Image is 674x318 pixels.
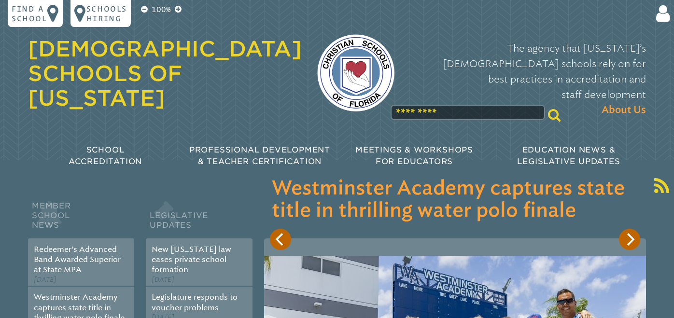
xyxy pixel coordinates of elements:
h3: Westminster Academy captures state title in thrilling water polo finale [272,178,638,222]
span: [DATE] [34,276,56,284]
span: Education News & Legislative Updates [517,145,620,166]
p: Schools Hiring [86,4,127,23]
h2: Member School News [28,199,134,238]
button: Previous [270,229,291,250]
span: Professional Development & Teacher Certification [189,145,330,166]
p: The agency that [US_STATE]’s [DEMOGRAPHIC_DATA] schools rely on for best practices in accreditati... [410,41,646,118]
a: New [US_STATE] law eases private school formation [152,245,231,275]
p: 100% [150,4,173,15]
p: Find a school [12,4,47,23]
h2: Legislative Updates [146,199,252,238]
span: School Accreditation [69,145,142,166]
span: Meetings & Workshops for Educators [355,145,473,166]
a: Redeemer’s Advanced Band Awarded Superior at State MPA [34,245,121,275]
span: About Us [602,102,646,118]
img: csf-logo-web-colors.png [317,34,394,111]
span: [DATE] [152,276,174,284]
a: [DEMOGRAPHIC_DATA] Schools of [US_STATE] [28,36,302,111]
button: Next [619,229,640,250]
a: Legislature responds to voucher problems [152,292,238,312]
